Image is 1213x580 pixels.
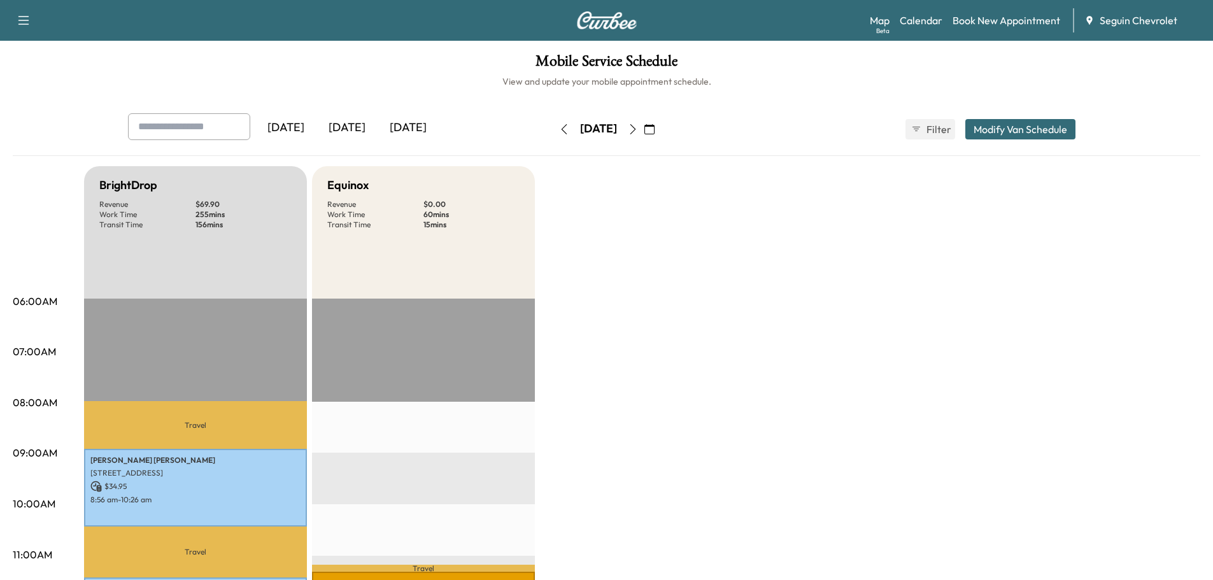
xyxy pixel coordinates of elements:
[90,468,301,478] p: [STREET_ADDRESS]
[327,199,423,209] p: Revenue
[13,395,57,410] p: 08:00AM
[327,220,423,230] p: Transit Time
[576,11,637,29] img: Curbee Logo
[90,455,301,465] p: [PERSON_NAME] [PERSON_NAME]
[84,401,307,449] p: Travel
[423,209,520,220] p: 60 mins
[13,344,56,359] p: 07:00AM
[965,119,1075,139] button: Modify Van Schedule
[316,113,378,143] div: [DATE]
[580,121,617,137] div: [DATE]
[953,13,1060,28] a: Book New Appointment
[423,199,520,209] p: $ 0.00
[13,547,52,562] p: 11:00AM
[876,26,890,36] div: Beta
[99,176,157,194] h5: BrightDrop
[90,495,301,505] p: 8:56 am - 10:26 am
[905,119,955,139] button: Filter
[13,496,55,511] p: 10:00AM
[99,199,195,209] p: Revenue
[195,220,292,230] p: 156 mins
[99,220,195,230] p: Transit Time
[13,75,1200,88] h6: View and update your mobile appointment schedule.
[90,481,301,492] p: $ 34.95
[195,209,292,220] p: 255 mins
[99,209,195,220] p: Work Time
[870,13,890,28] a: MapBeta
[926,122,949,137] span: Filter
[378,113,439,143] div: [DATE]
[900,13,942,28] a: Calendar
[327,209,423,220] p: Work Time
[84,527,307,578] p: Travel
[13,53,1200,75] h1: Mobile Service Schedule
[13,445,57,460] p: 09:00AM
[423,220,520,230] p: 15 mins
[255,113,316,143] div: [DATE]
[195,199,292,209] p: $ 69.90
[327,176,369,194] h5: Equinox
[13,294,57,309] p: 06:00AM
[312,565,535,572] p: Travel
[1100,13,1177,28] span: Seguin Chevrolet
